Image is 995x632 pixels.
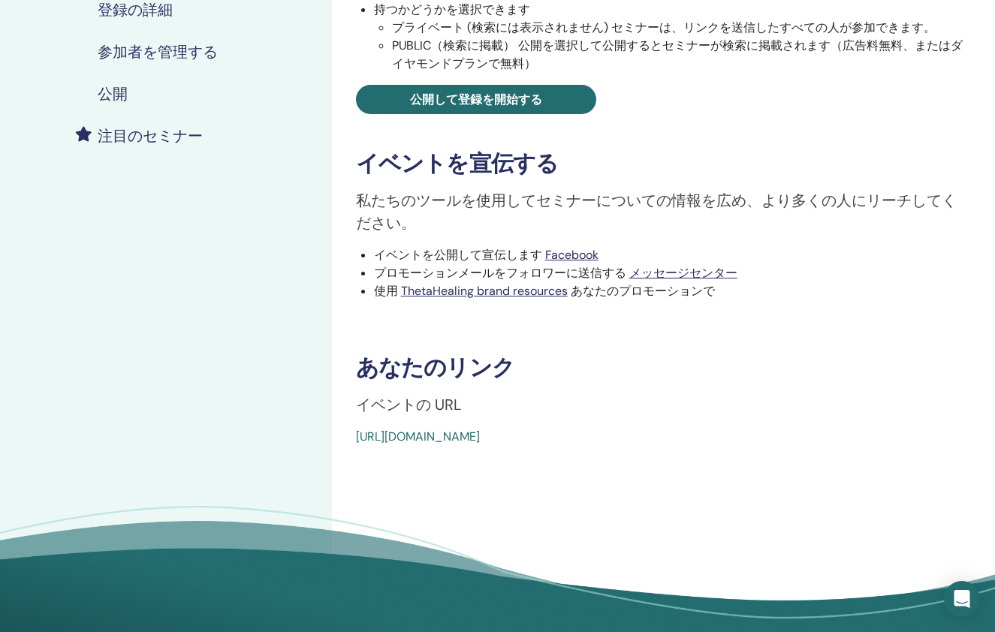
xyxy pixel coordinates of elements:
h4: 公開 [98,85,128,103]
h3: イベントを宣伝する [356,150,971,177]
a: Facebook [545,247,599,263]
p: イベントの URL [356,393,971,416]
li: イベントを公開して宣伝します [374,246,971,264]
h4: 参加者を管理する [98,43,218,61]
h4: 注目のセミナー [98,127,203,145]
li: プロモーションメールをフォロワーに送信する [374,264,971,282]
h4: 登録の詳細 [98,1,173,19]
li: PUBLIC（検索に掲載） 公開を選択して公開するとセミナーが検索に掲載されます（広告料無料、またはダイヤモンドプランで無料） [392,37,971,73]
li: プライベート (検索には表示されません) セミナーは、リンクを送信したすべての人が参加できます。 [392,19,971,37]
div: Open Intercom Messenger [944,581,980,617]
p: 私たちのツールを使用してセミナーについての情報を広め、より多くの人にリーチしてください。 [356,189,971,234]
h3: あなたのリンク [356,354,971,381]
a: [URL][DOMAIN_NAME] [356,429,480,444]
a: 公開して登録を開始する [356,85,596,114]
span: 公開して登録を開始する [410,92,542,107]
li: 持つかどうかを選択できます [374,1,971,73]
li: 使用 あなたのプロモーションで [374,282,971,300]
a: ThetaHealing brand resources [401,283,568,299]
a: メッセージセンター [629,265,737,281]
